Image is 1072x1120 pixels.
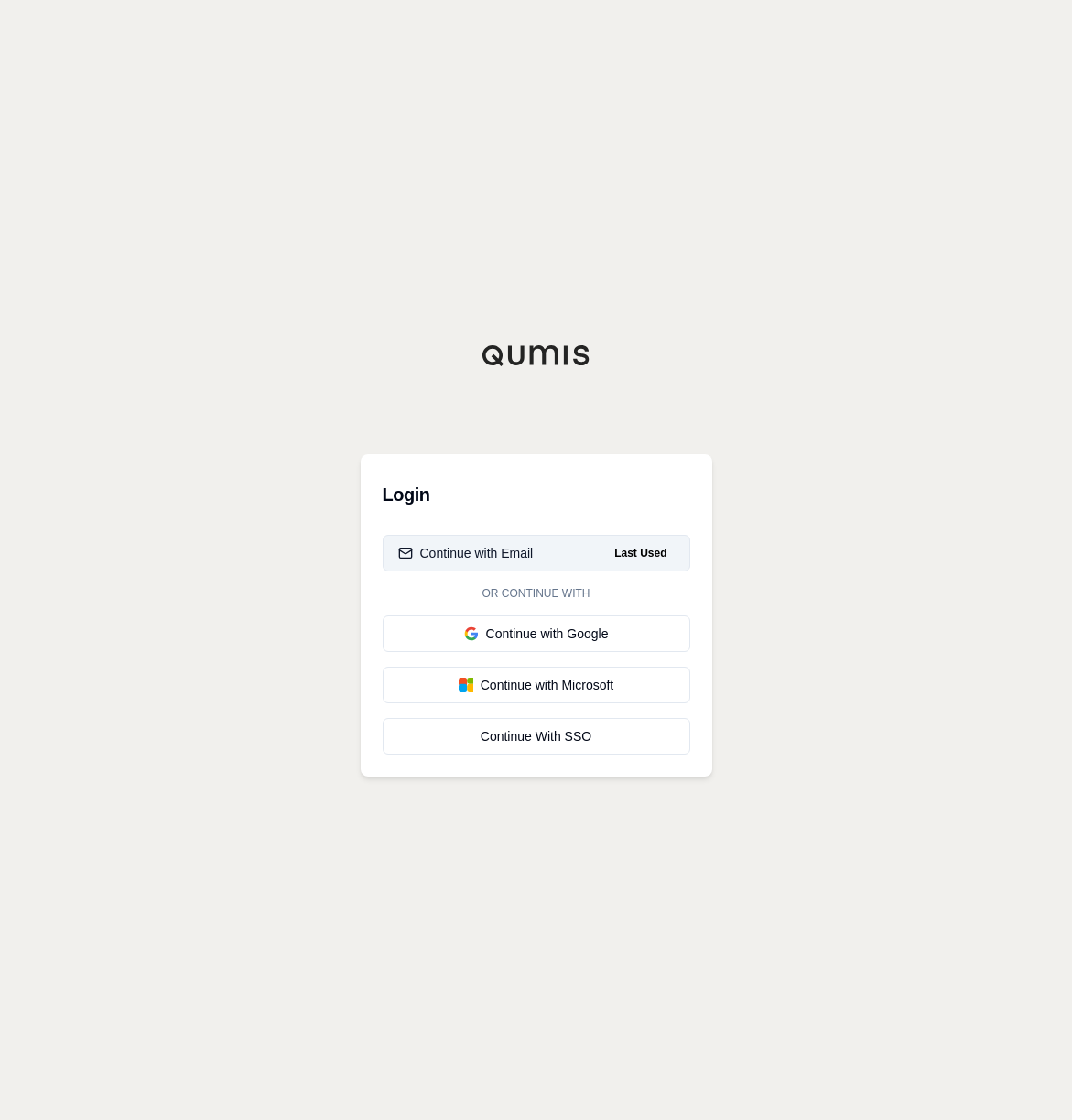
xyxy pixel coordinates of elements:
[383,667,690,703] button: Continue with Microsoft
[475,586,598,601] span: Or continue with
[398,727,675,745] div: Continue With SSO
[383,476,690,513] h3: Login
[398,544,534,562] div: Continue with Email
[383,535,690,571] button: Continue with EmailLast Used
[398,625,675,643] div: Continue with Google
[482,344,591,366] img: Qumis
[607,542,674,564] span: Last Used
[383,718,690,755] a: Continue With SSO
[398,676,675,694] div: Continue with Microsoft
[383,615,690,652] button: Continue with Google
